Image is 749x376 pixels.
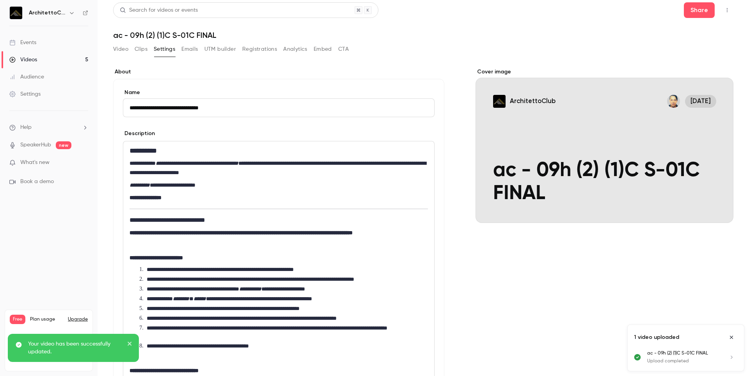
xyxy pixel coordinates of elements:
span: Free [10,315,25,324]
button: Embed [314,43,332,55]
span: Book a demo [20,178,54,186]
label: Name [123,89,435,96]
div: Videos [9,56,37,64]
button: Registrations [242,43,277,55]
div: Settings [9,90,41,98]
button: UTM builder [204,43,236,55]
button: Top Bar Actions [721,4,733,16]
p: ac - 09h (2) (1)C S-01C FINAL [647,350,719,357]
div: Events [9,39,36,46]
label: About [113,68,444,76]
h1: ac - 09h (2) (1)C S-01C FINAL [113,30,733,40]
li: help-dropdown-opener [9,123,88,132]
span: new [56,141,71,149]
h6: ArchitettoClub [29,9,66,17]
iframe: Noticeable Trigger [79,159,88,166]
p: Upload completed [647,358,719,365]
a: ac - 09h (2) (1)C S-01C FINALUpload completed [647,350,738,365]
span: Plan usage [30,316,63,323]
button: Analytics [283,43,307,55]
button: Settings [154,43,175,55]
button: Upgrade [68,316,88,323]
button: Close uploads list [725,331,738,344]
span: Help [20,123,32,132]
div: Search for videos or events [120,6,198,14]
button: CTA [338,43,349,55]
button: Share [684,2,715,18]
label: Description [123,130,155,137]
p: 1 video uploaded [634,333,679,341]
div: Audience [9,73,44,81]
button: Video [113,43,128,55]
button: Emails [181,43,198,55]
button: close [127,340,133,349]
section: Cover image [476,68,733,223]
button: Clips [135,43,147,55]
ul: Uploads list [628,350,744,371]
label: Cover image [476,68,733,76]
span: What's new [20,159,50,167]
img: ArchitettoClub [10,7,22,19]
a: SpeakerHub [20,141,51,149]
p: Your video has been successfully updated. [28,340,122,356]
